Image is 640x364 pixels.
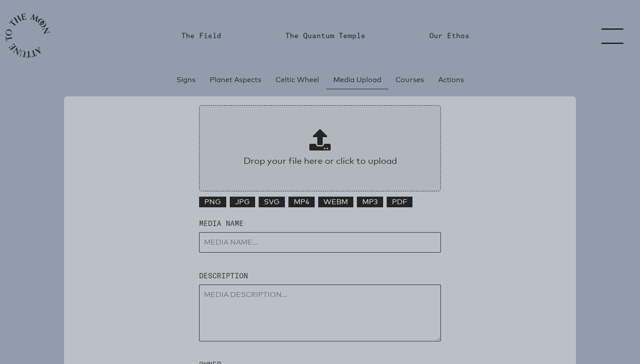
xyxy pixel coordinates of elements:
[276,75,319,85] span: Celtic Wheel
[199,232,441,253] input: Media name...
[333,75,381,85] span: Media Upload
[199,270,441,281] label: Description
[176,75,196,85] span: Signs
[181,30,221,41] a: The Field
[285,30,365,41] a: The Quantum Temple
[396,75,424,85] span: Courses
[264,197,280,207] span: SVG
[204,197,221,207] span: PNG
[294,197,309,207] span: MP4
[324,197,348,207] span: WEBM
[429,30,469,41] a: Our Ethos
[392,197,407,207] span: PDF
[235,197,250,207] span: JPG
[223,154,417,167] p: Drop your file here or click to upload
[362,197,378,207] span: MP3
[210,75,261,85] span: Planet Aspects
[438,75,464,85] span: Actions
[199,218,441,229] label: Media Name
